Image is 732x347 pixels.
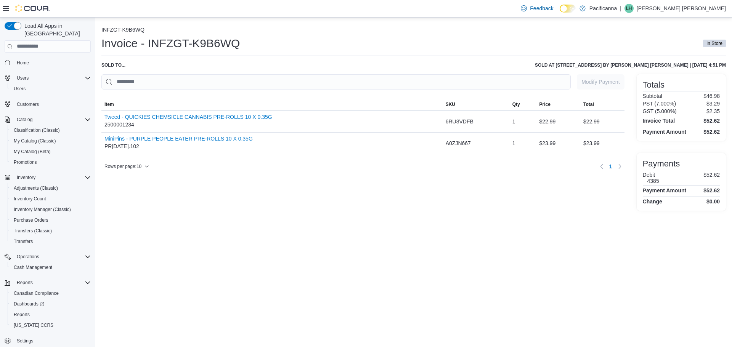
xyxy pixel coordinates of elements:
[11,310,33,319] a: Reports
[8,225,94,236] button: Transfers (Classic)
[11,194,91,203] span: Inventory Count
[14,100,42,109] a: Customers
[2,277,94,288] button: Reports
[14,238,33,245] span: Transfers
[580,114,624,129] div: $22.99
[2,172,94,183] button: Inventory
[14,264,52,270] span: Cash Management
[11,226,91,235] span: Transfers (Classic)
[8,204,94,215] button: Inventory Manager (Classic)
[8,288,94,299] button: Canadian Compliance
[643,129,687,135] h4: Payment Amount
[2,335,94,346] button: Settings
[14,185,58,191] span: Adjustments (Classic)
[14,173,91,182] span: Inventory
[14,290,59,296] span: Canadian Compliance
[11,184,61,193] a: Adjustments (Classic)
[11,184,91,193] span: Adjustments (Classic)
[8,146,94,157] button: My Catalog (Beta)
[706,108,720,114] p: $2.35
[643,118,675,124] h4: Invoice Total
[14,278,36,287] button: Reports
[535,62,726,68] h6: Sold at [STREET_ADDRESS] by [PERSON_NAME] [PERSON_NAME] | [DATE] 4:51 PM
[647,178,659,184] h6: 4385
[14,58,91,67] span: Home
[104,114,272,129] div: 2500001234
[8,320,94,331] button: [US_STATE] CCRS
[14,115,35,124] button: Catalog
[17,280,33,286] span: Reports
[703,129,720,135] h4: $52.62
[8,215,94,225] button: Purchase Orders
[14,86,26,92] span: Users
[8,136,94,146] button: My Catalog (Classic)
[2,99,94,110] button: Customers
[11,237,36,246] a: Transfers
[8,157,94,168] button: Promotions
[14,149,51,155] span: My Catalog (Beta)
[443,98,509,110] button: SKU
[446,139,471,148] span: A0ZJN667
[11,299,47,309] a: Dashboards
[14,74,32,83] button: Users
[8,83,94,94] button: Users
[101,98,443,110] button: Item
[14,336,36,345] a: Settings
[11,263,55,272] a: Cash Management
[11,289,91,298] span: Canadian Compliance
[11,205,74,214] a: Inventory Manager (Classic)
[8,193,94,204] button: Inventory Count
[14,159,37,165] span: Promotions
[15,5,50,12] img: Cova
[597,162,606,171] button: Previous page
[577,74,624,90] button: Modify Payment
[14,228,52,234] span: Transfers (Classic)
[536,114,580,129] div: $22.99
[17,117,32,123] span: Catalog
[17,174,35,181] span: Inventory
[11,216,91,225] span: Purchase Orders
[101,162,152,171] button: Rows per page:10
[14,138,56,144] span: My Catalog (Classic)
[104,101,114,107] span: Item
[14,301,44,307] span: Dashboards
[8,309,94,320] button: Reports
[2,57,94,68] button: Home
[706,40,722,47] span: In Store
[620,4,621,13] p: |
[101,62,125,68] div: Sold to ...
[615,162,624,171] button: Next page
[21,22,91,37] span: Load All Apps in [GEOGRAPHIC_DATA]
[14,252,42,261] button: Operations
[101,36,240,51] h1: Invoice - INFZGT-K9B6WQ
[446,101,455,107] span: SKU
[703,40,726,47] span: In Store
[17,338,33,344] span: Settings
[606,160,615,173] ul: Pagination for table: MemoryTable from EuiInMemoryTable
[560,5,576,13] input: Dark Mode
[8,236,94,247] button: Transfers
[11,289,62,298] a: Canadian Compliance
[101,74,571,90] input: This is a search bar. As you type, the results lower in the page will automatically filter.
[536,98,580,110] button: Price
[637,4,726,13] p: [PERSON_NAME] [PERSON_NAME]
[101,27,726,34] nav: An example of EuiBreadcrumbs
[703,172,720,184] p: $52.62
[530,5,553,12] span: Feedback
[597,160,624,173] nav: Pagination for table: MemoryTable from EuiInMemoryTable
[11,226,55,235] a: Transfers (Classic)
[11,126,63,135] a: Classification (Classic)
[17,254,39,260] span: Operations
[512,101,520,107] span: Qty
[14,278,91,287] span: Reports
[11,205,91,214] span: Inventory Manager (Classic)
[11,158,91,167] span: Promotions
[509,136,536,151] div: 1
[11,216,51,225] a: Purchase Orders
[583,101,594,107] span: Total
[643,108,677,114] h6: GST (5.000%)
[101,27,144,33] button: INFZGT-K9B6WQ
[509,114,536,129] div: 1
[11,321,91,330] span: Washington CCRS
